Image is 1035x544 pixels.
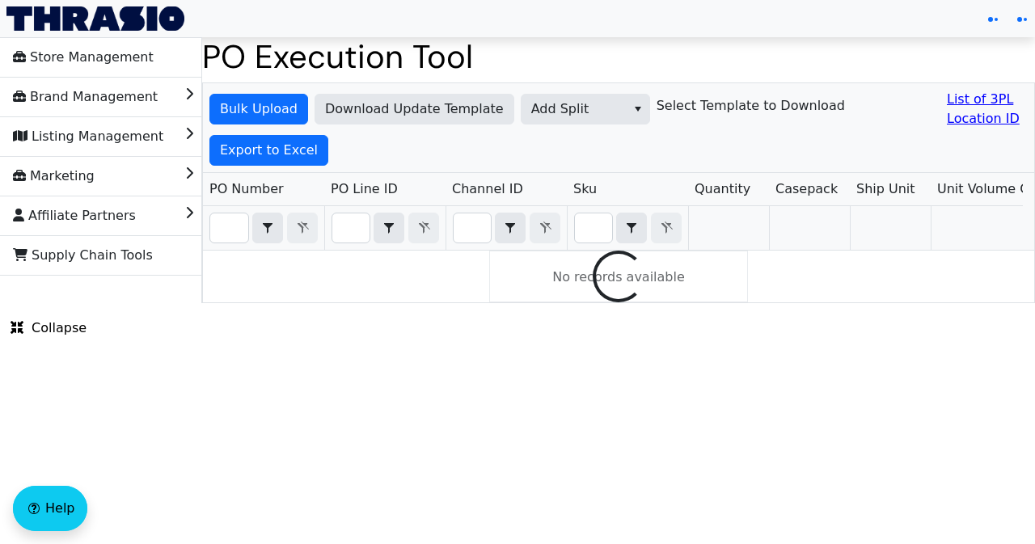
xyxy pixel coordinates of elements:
span: Supply Chain Tools [13,242,153,268]
button: select [617,213,646,242]
span: Channel ID [452,179,523,199]
span: Add Split [531,99,616,119]
button: Export to Excel [209,135,328,166]
th: Filter [203,206,324,251]
span: PO Line ID [331,179,398,199]
span: Brand Management [13,84,158,110]
span: Casepack [775,179,838,199]
span: Store Management [13,44,154,70]
span: Choose Operator [616,213,647,243]
span: Choose Operator [252,213,283,243]
img: Thrasio Logo [6,6,184,31]
span: Download Update Template [325,99,504,119]
span: Help [45,499,74,518]
span: Sku [573,179,597,199]
span: Listing Management [13,124,163,150]
input: Filter [332,213,370,242]
span: Choose Operator [495,213,526,243]
button: select [374,213,403,242]
th: Filter [446,206,567,251]
a: List of 3PL Location ID [947,90,1028,129]
span: Ship Unit [856,179,915,199]
span: PO Number [209,179,284,199]
span: Choose Operator [374,213,404,243]
button: select [253,213,282,242]
button: select [496,213,525,242]
span: Quantity [695,179,750,199]
h6: Select Template to Download [657,98,845,113]
input: Filter [575,213,612,242]
button: select [626,95,649,124]
input: Filter [454,213,491,242]
button: Bulk Upload [209,94,308,124]
button: Help floatingactionbutton [13,486,87,531]
th: Filter [324,206,446,251]
th: Filter [567,206,688,251]
span: Export to Excel [220,141,318,160]
span: Marketing [13,163,95,189]
span: Collapse [11,318,87,338]
button: Download Update Template [315,94,514,124]
input: Filter [210,213,248,242]
span: Bulk Upload [220,99,298,119]
h1: PO Execution Tool [202,37,1035,76]
span: Affiliate Partners [13,203,136,229]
